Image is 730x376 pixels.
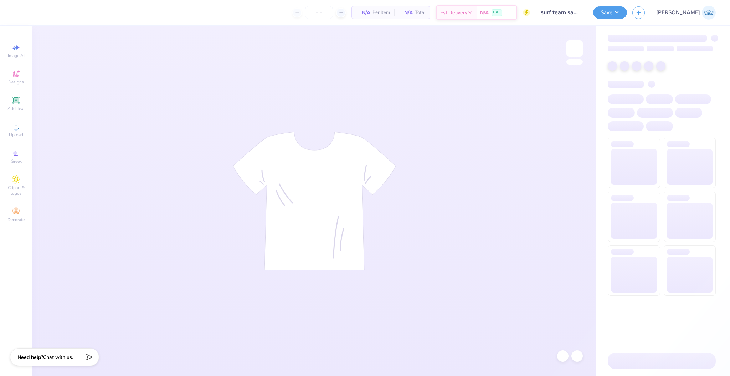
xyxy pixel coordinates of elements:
span: N/A [399,9,413,16]
span: [PERSON_NAME] [656,9,700,17]
input: Untitled Design [535,5,588,20]
span: Upload [9,132,23,138]
span: Est. Delivery [440,9,467,16]
input: – – [305,6,333,19]
span: Image AI [8,53,25,59]
button: Save [593,6,627,19]
span: Decorate [7,217,25,223]
span: Per Item [372,9,390,16]
span: FREE [493,10,500,15]
span: Clipart & logos [4,185,29,196]
span: N/A [356,9,370,16]
span: Chat with us. [43,354,73,361]
span: Designs [8,79,24,85]
a: [PERSON_NAME] [656,6,716,20]
strong: Need help? [17,354,43,361]
span: N/A [480,9,489,16]
img: tee-skeleton.svg [233,132,396,270]
img: Josephine Amber Orros [702,6,716,20]
span: Greek [11,158,22,164]
span: Total [415,9,426,16]
span: Add Text [7,106,25,111]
